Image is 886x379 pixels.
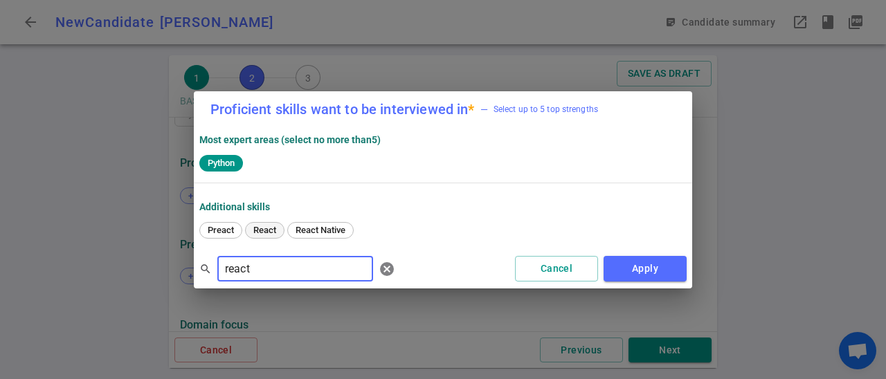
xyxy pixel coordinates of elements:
[291,225,350,235] span: React Native
[515,256,598,281] button: Cancel
[199,263,212,275] span: search
[379,261,395,277] span: cancel
[217,258,373,280] input: Separate search terms by comma or space
[604,256,687,281] button: Apply
[210,102,475,116] label: Proficient skills want to be interviewed in
[480,102,598,116] span: Select up to 5 top strengths
[480,102,488,116] div: —
[199,134,381,145] strong: Most expert areas (select no more than 5 )
[202,158,240,168] span: Python
[248,225,281,235] span: React
[203,225,239,235] span: Preact
[199,201,270,212] strong: Additional Skills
